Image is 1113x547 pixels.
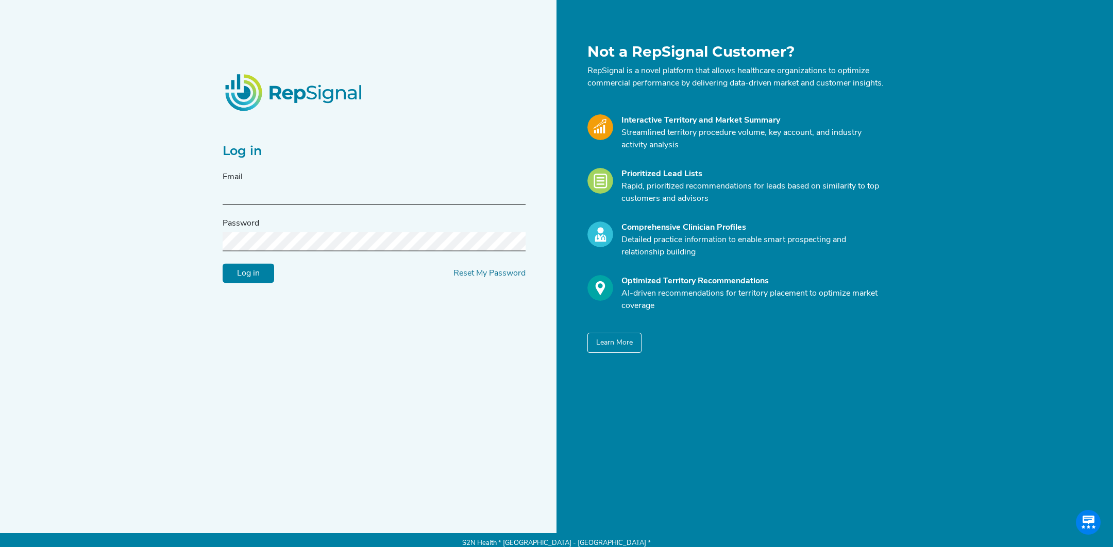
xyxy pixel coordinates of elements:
[587,114,613,140] img: Market_Icon.a700a4ad.svg
[587,275,613,301] img: Optimize_Icon.261f85db.svg
[453,269,526,278] a: Reset My Password
[587,168,613,194] img: Leads_Icon.28e8c528.svg
[621,287,884,312] p: AI-driven recommendations for territory placement to optimize market coverage
[223,144,526,159] h2: Log in
[621,234,884,259] p: Detailed practice information to enable smart prospecting and relationship building
[223,217,259,230] label: Password
[621,168,884,180] div: Prioritized Lead Lists
[621,275,884,287] div: Optimized Territory Recommendations
[223,171,243,183] label: Email
[621,180,884,205] p: Rapid, prioritized recommendations for leads based on similarity to top customers and advisors
[223,264,274,283] input: Log in
[621,221,884,234] div: Comprehensive Clinician Profiles
[621,114,884,127] div: Interactive Territory and Market Summary
[587,333,642,353] button: Learn More
[212,61,376,123] img: RepSignalLogo.20539ed3.png
[621,127,884,151] p: Streamlined territory procedure volume, key account, and industry activity analysis
[587,221,613,247] img: Profile_Icon.739e2aba.svg
[587,43,884,61] h1: Not a RepSignal Customer?
[587,65,884,90] p: RepSignal is a novel platform that allows healthcare organizations to optimize commercial perform...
